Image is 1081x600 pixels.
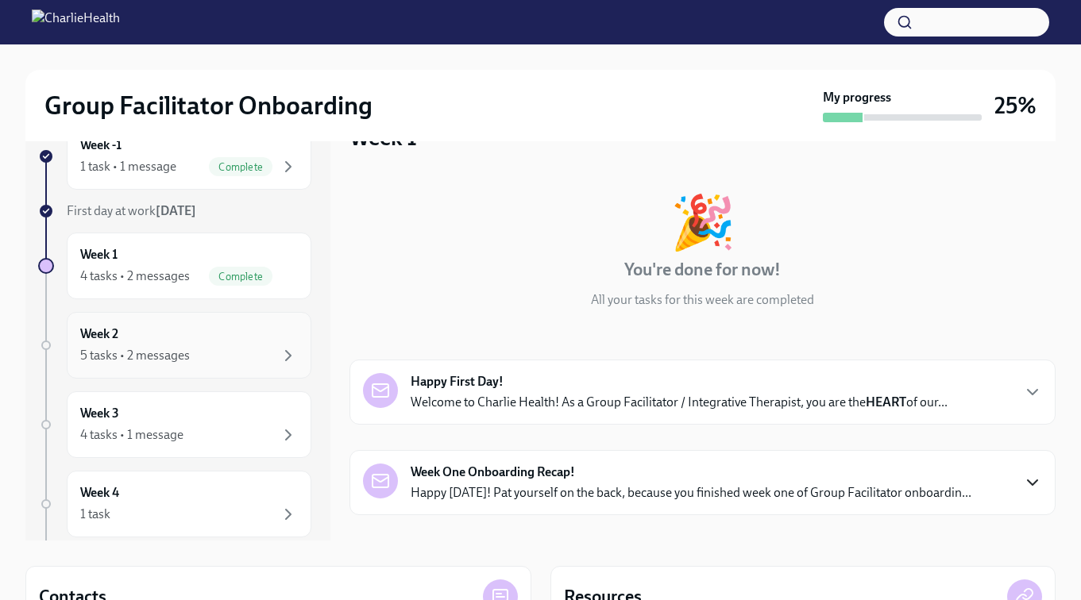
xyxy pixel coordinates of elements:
[411,484,971,502] p: Happy [DATE]! Pat yourself on the back, because you finished week one of Group Facilitator onboar...
[80,426,183,444] div: 4 tasks • 1 message
[411,373,504,390] strong: Happy First Day!
[80,137,122,154] h6: Week -1
[38,391,311,458] a: Week 34 tasks • 1 message
[156,203,196,218] strong: [DATE]
[80,347,190,364] div: 5 tasks • 2 messages
[994,91,1037,120] h3: 25%
[591,291,814,309] p: All your tasks for this week are completed
[670,196,735,248] div: 🎉
[38,202,311,220] a: First day at work[DATE]
[209,271,272,283] span: Complete
[823,89,891,106] strong: My progress
[32,10,120,35] img: CharlieHealth
[80,158,176,175] div: 1 task • 1 message
[44,90,373,121] h2: Group Facilitator Onboarding
[80,246,118,263] h6: Week 1
[38,233,311,299] a: Week 14 tasks • 2 messagesComplete
[38,471,311,537] a: Week 41 task
[38,123,311,190] a: Week -11 task • 1 messageComplete
[209,161,272,173] span: Complete
[80,267,190,285] div: 4 tasks • 2 messages
[67,203,196,218] span: First day at work
[80,506,110,523] div: 1 task
[38,312,311,379] a: Week 25 tasks • 2 messages
[80,484,119,502] h6: Week 4
[866,394,906,410] strong: HEART
[80,325,118,343] h6: Week 2
[624,258,781,282] h4: You're done for now!
[411,463,575,481] strong: Week One Onboarding Recap!
[411,394,948,411] p: Welcome to Charlie Health! As a Group Facilitator / Integrative Therapist, you are the of our...
[80,405,119,422] h6: Week 3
